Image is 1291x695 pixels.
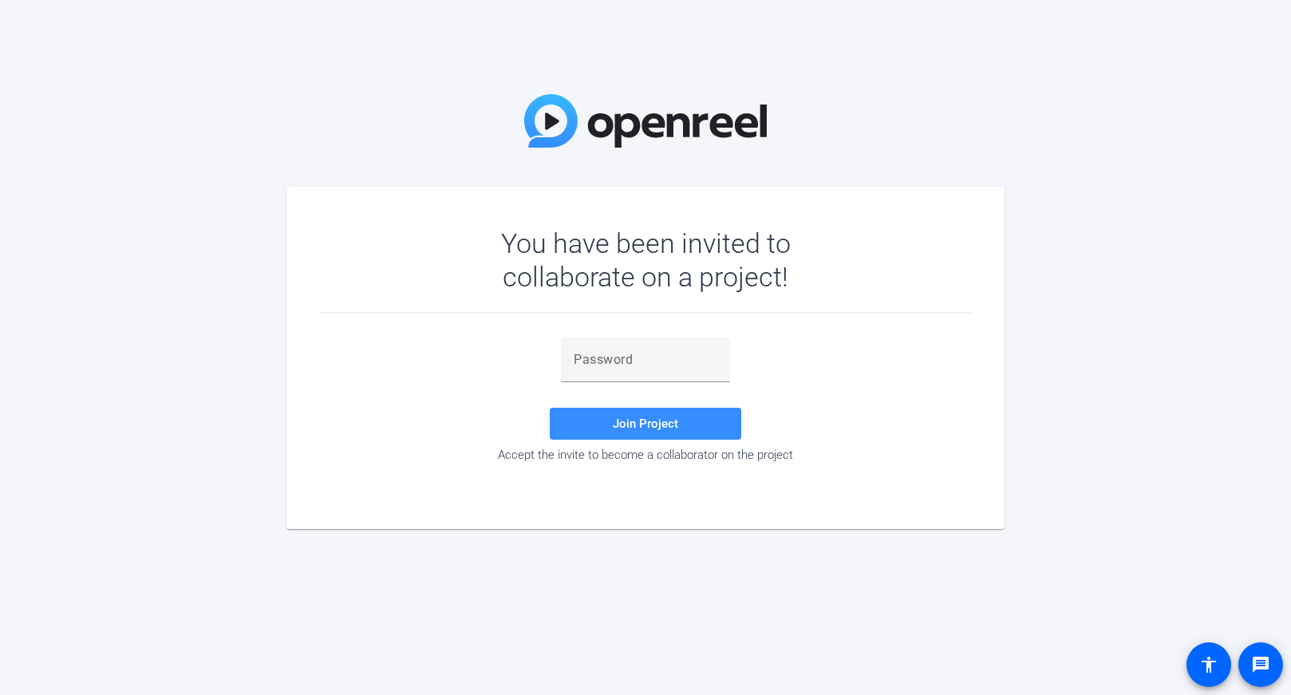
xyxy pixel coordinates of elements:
div: Accept the invite to become a collaborator on the project [318,448,973,462]
div: You have been invited to collaborate on a project! [455,227,837,294]
img: OpenReel Logo [524,94,767,148]
span: Join Project [613,417,678,431]
button: Join Project [550,408,741,440]
mat-icon: message [1251,655,1270,674]
mat-icon: accessibility [1199,655,1218,674]
input: Password [574,350,717,369]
